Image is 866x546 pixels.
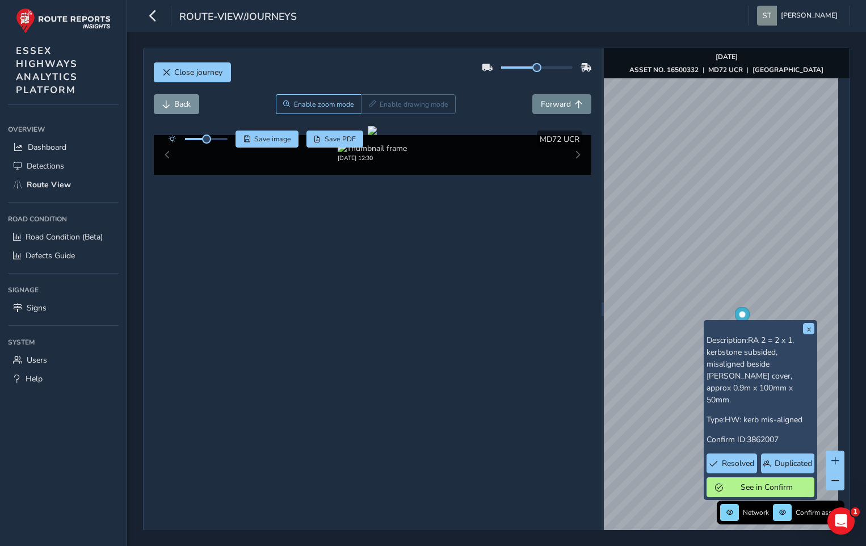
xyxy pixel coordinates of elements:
span: ESSEX HIGHWAYS ANALYTICS PLATFORM [16,44,78,96]
span: Forward [541,99,571,110]
button: Resolved [707,453,757,473]
span: Save PDF [325,135,356,144]
span: Dashboard [28,142,66,153]
div: System [8,334,119,351]
a: Route View [8,175,119,194]
a: Detections [8,157,119,175]
span: MD72 UCR [540,134,579,145]
div: | | [629,65,823,74]
span: Save image [254,135,291,144]
a: Users [8,351,119,369]
a: Defects Guide [8,246,119,265]
iframe: Intercom live chat [827,507,855,535]
img: diamond-layout [757,6,777,26]
div: Map marker [734,307,750,330]
span: See in Confirm [727,482,806,493]
a: Road Condition (Beta) [8,228,119,246]
span: Route View [27,179,71,190]
p: Type: [707,414,814,426]
span: Defects Guide [26,250,75,261]
strong: [GEOGRAPHIC_DATA] [753,65,823,74]
span: Network [743,508,769,517]
p: Description: [707,334,814,406]
span: route-view/journeys [179,10,297,26]
img: rr logo [16,8,111,33]
p: Confirm ID: [707,434,814,446]
span: Users [27,355,47,366]
span: [PERSON_NAME] [781,6,838,26]
span: 1 [851,507,860,516]
button: Back [154,94,199,114]
div: Road Condition [8,211,119,228]
button: Save [236,131,299,148]
div: Signage [8,282,119,299]
button: Forward [532,94,591,114]
span: Confirm assets [796,508,841,517]
button: Duplicated [761,453,814,473]
div: [DATE] 12:30 [338,154,407,162]
button: Zoom [276,94,361,114]
button: PDF [306,131,364,148]
a: Help [8,369,119,388]
span: 3862007 [747,434,779,445]
button: x [803,323,814,334]
button: Close journey [154,62,231,82]
span: Signs [27,303,47,313]
strong: MD72 UCR [708,65,743,74]
strong: [DATE] [716,52,738,61]
span: Close journey [174,67,222,78]
span: Detections [27,161,64,171]
button: [PERSON_NAME] [757,6,842,26]
img: Thumbnail frame [338,143,407,154]
a: Signs [8,299,119,317]
span: Road Condition (Beta) [26,232,103,242]
strong: ASSET NO. 16500332 [629,65,699,74]
span: Enable zoom mode [294,100,354,109]
span: Duplicated [775,458,812,469]
a: Dashboard [8,138,119,157]
div: Overview [8,121,119,138]
span: RA 2 = 2 x 1, kerbstone subsided, misaligned beside [PERSON_NAME] cover, approx 0.9m x 100mm x 50mm. [707,335,794,405]
span: Help [26,373,43,384]
button: See in Confirm [707,477,814,497]
span: Back [174,99,191,110]
span: Resolved [722,458,754,469]
span: HW: kerb mis-aligned [725,414,802,425]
